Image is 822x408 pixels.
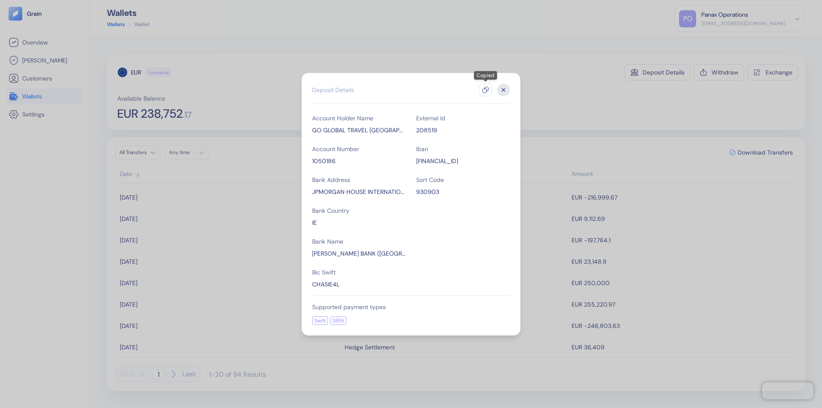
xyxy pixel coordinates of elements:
div: Bank Country [312,206,406,215]
div: J.P. MORGAN BANK (IRELAND) PLC [312,249,406,258]
div: Copied [474,71,497,80]
div: Supported payment types [312,303,510,311]
div: JPMORGAN HOUSE INTERNATIONAL FINANCIAL SERVICES CENTRE,Dublin 1,Ireland [312,188,406,196]
div: Bank Address [312,176,406,184]
div: Sort Code [416,176,510,184]
div: Bank Name [312,237,406,246]
div: IE72CHAS93090301050186 [416,157,510,165]
div: Deposit Details [312,86,354,94]
div: IE [312,218,406,227]
div: Swift [312,316,328,325]
div: Iban [416,145,510,153]
div: 1050186 [312,157,406,165]
div: SEPA [331,316,346,325]
div: Account Number [312,145,406,153]
div: GO GLOBAL TRAVEL BULGARIA EOOD Interpay [312,126,406,134]
div: Bic Swift [312,268,406,277]
div: Account Holder Name [312,114,406,122]
div: CHASIE4L [312,280,406,289]
div: External Id [416,114,510,122]
div: 208519 [416,126,510,134]
div: 930903 [416,188,510,196]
